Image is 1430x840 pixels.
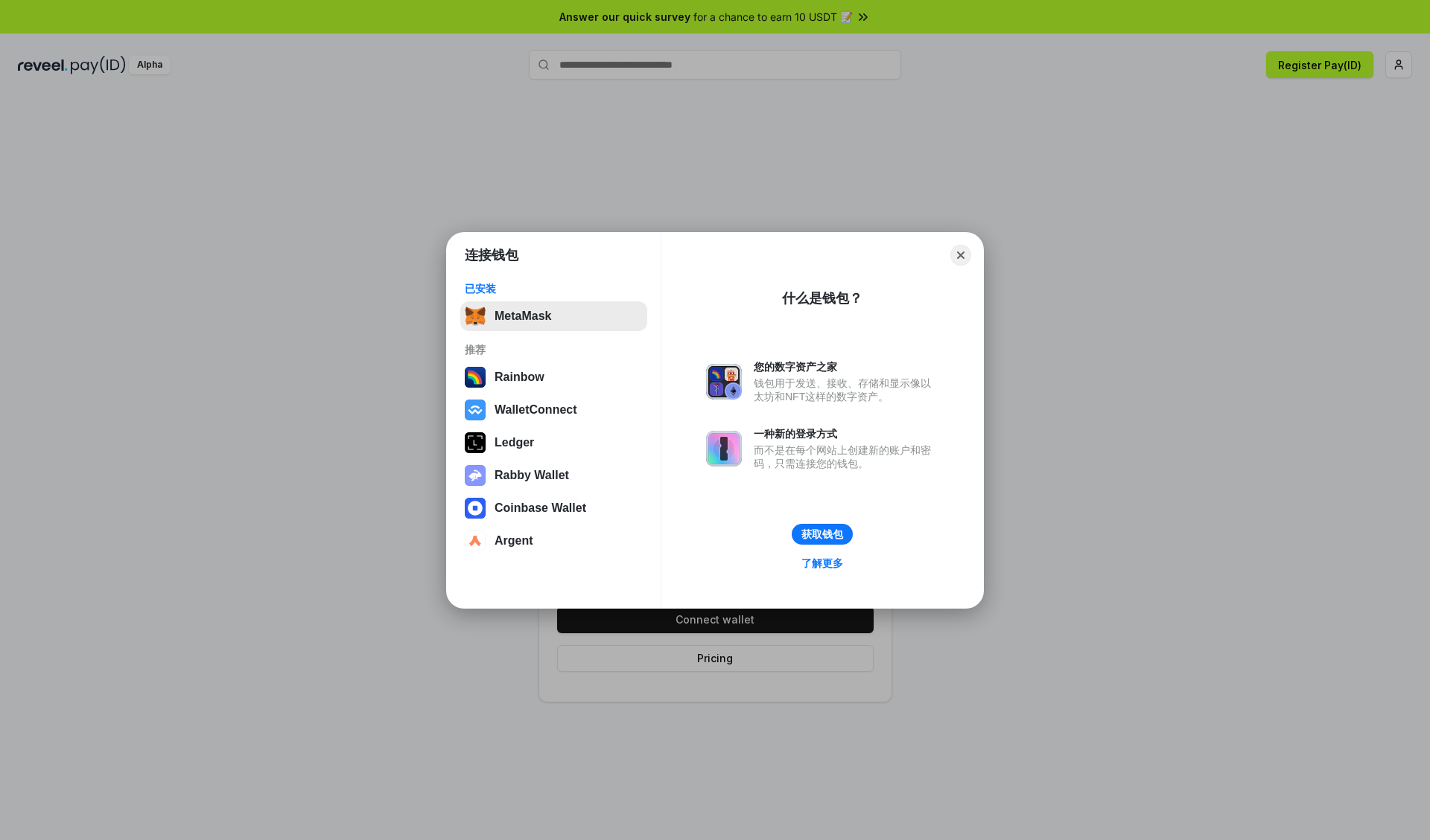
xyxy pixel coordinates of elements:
[495,534,533,548] div: Argent
[465,343,643,356] div: 推荐
[706,364,742,400] img: svg+xml,%3Csvg%20xmlns%3D%22http%3A%2F%2Fwww.w3.org%2F2000%2Fsvg%22%20fill%3D%22none%22%20viewBox...
[495,310,551,323] div: MetaMask
[465,282,643,295] div: 已安装
[801,528,843,541] div: 获取钱包
[754,376,938,403] div: 钱包用于发送、接收、存储和显示像以太坊和NFT这样的数字资产。
[706,431,742,467] img: svg+xml,%3Csvg%20xmlns%3D%22http%3A%2F%2Fwww.w3.org%2F2000%2Fsvg%22%20fill%3D%22none%22%20viewBox...
[465,432,486,453] img: svg+xml,%3Csvg%20xmlns%3D%22http%3A%2F%2Fwww.w3.org%2F2000%2Fsvg%22%20width%3D%2228%22%20height%3...
[465,498,486,519] img: svg+xml,%3Csvg%20width%3D%2228%22%20height%3D%2228%22%20viewBox%3D%220%200%2028%2028%22%20fill%3D...
[460,493,647,523] button: Coinbase Wallet
[495,371,544,384] div: Rainbow
[495,436,534,449] div: Ledger
[465,400,486,420] img: svg+xml,%3Csvg%20width%3D%2228%22%20height%3D%2228%22%20viewBox%3D%220%200%2028%2028%22%20fill%3D...
[495,501,586,515] div: Coinbase Wallet
[460,301,647,331] button: MetaMask
[754,427,938,440] div: 一种新的登录方式
[801,557,843,570] div: 了解更多
[460,395,647,425] button: WalletConnect
[495,469,569,482] div: Rabby Wallet
[465,530,486,551] img: svg+xml,%3Csvg%20width%3D%2228%22%20height%3D%2228%22%20viewBox%3D%220%200%2028%2028%22%20fill%3D...
[465,246,518,264] h1: 连接钱包
[495,403,577,417] div: WalletConnect
[792,554,852,573] a: 了解更多
[465,306,486,327] img: svg+xml,%3Csvg%20fill%3D%22none%22%20height%3D%2233%22%20viewBox%3D%220%200%2035%2033%22%20width%...
[950,245,971,266] button: Close
[465,367,486,388] img: svg+xml,%3Csvg%20width%3D%22120%22%20height%3D%22120%22%20viewBox%3D%220%200%20120%20120%22%20fil...
[465,465,486,486] img: svg+xml,%3Csvg%20xmlns%3D%22http%3A%2F%2Fwww.w3.org%2F2000%2Fsvg%22%20fill%3D%22none%22%20viewBox...
[754,360,938,373] div: 您的数字资产之家
[460,461,647,490] button: Rabby Wallet
[792,524,853,545] button: 获取钱包
[460,526,647,556] button: Argent
[460,428,647,458] button: Ledger
[460,362,647,392] button: Rainbow
[754,443,938,470] div: 而不是在每个网站上创建新的账户和密码，只需连接您的钱包。
[782,289,862,307] div: 什么是钱包？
